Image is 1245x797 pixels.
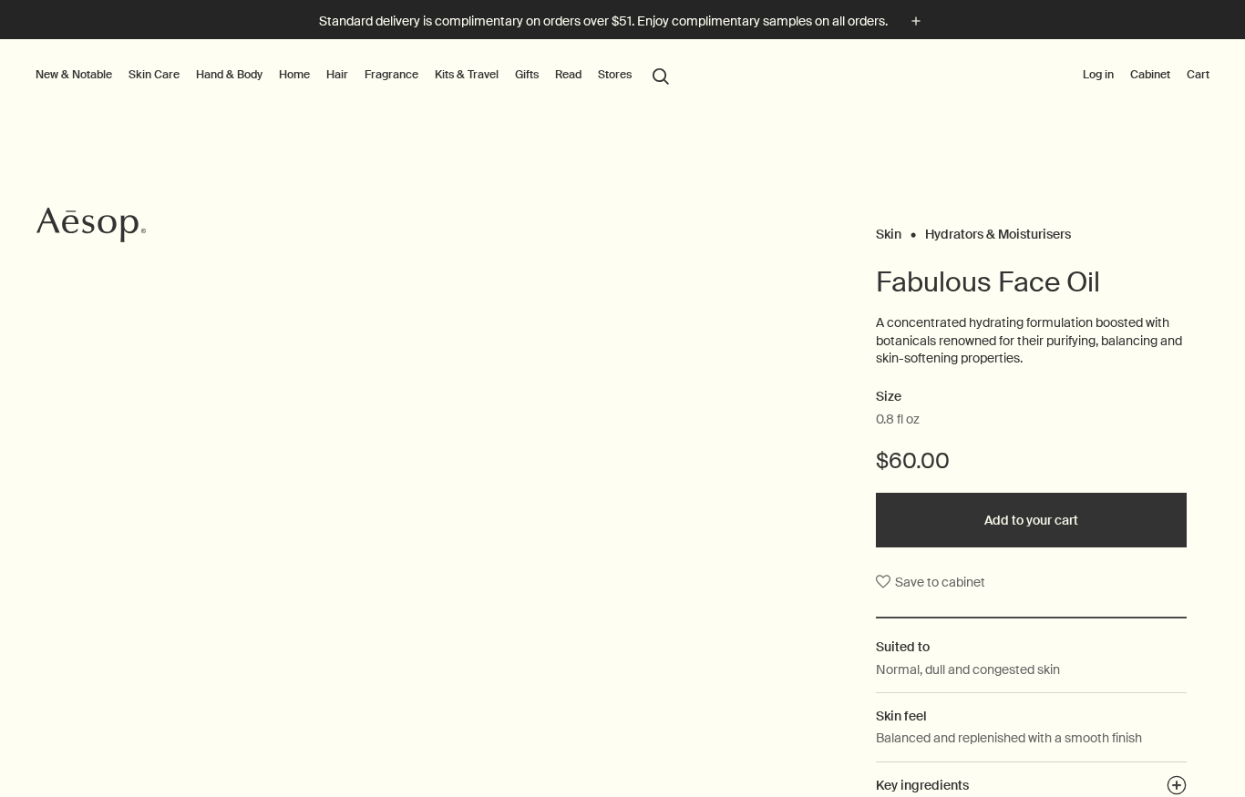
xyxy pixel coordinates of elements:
button: Add to your cart - $60.00 [876,493,1188,547]
button: New & Notable [32,64,116,86]
h2: Size [876,386,1188,408]
a: Skin [876,226,901,234]
a: Aesop [32,202,150,252]
a: Skin Care [125,64,183,86]
p: A concentrated hydrating formulation boosted with botanicals renowned for their purifying, balanc... [876,314,1188,368]
button: Save to cabinet [876,566,985,598]
h1: Fabulous Face Oil [876,264,1188,301]
span: Key ingredients [876,777,969,793]
a: Hydrators & Moisturisers [925,226,1071,234]
a: Cabinet [1127,64,1174,86]
a: Kits & Travel [431,64,502,86]
button: Open search [644,57,677,92]
button: Stores [594,64,635,86]
p: Standard delivery is complimentary on orders over $51. Enjoy complimentary samples on all orders. [319,12,888,31]
span: $60.00 [876,446,950,475]
button: Standard delivery is complimentary on orders over $51. Enjoy complimentary samples on all orders. [319,11,926,32]
a: Home [275,64,314,86]
button: Log in [1079,64,1117,86]
svg: Aesop [36,207,146,243]
p: Normal, dull and congested skin [876,659,1060,679]
a: Read [551,64,585,86]
p: Balanced and replenished with a smooth finish [876,728,1142,748]
a: Hand & Body [192,64,266,86]
nav: supplementary [1079,39,1213,112]
h2: Skin feel [876,706,1188,726]
h2: Suited to [876,637,1188,657]
span: 0.8 fl oz [876,411,920,429]
button: Cart [1183,64,1213,86]
a: Hair [323,64,352,86]
nav: primary [32,39,677,112]
a: Fragrance [361,64,422,86]
a: Gifts [511,64,542,86]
